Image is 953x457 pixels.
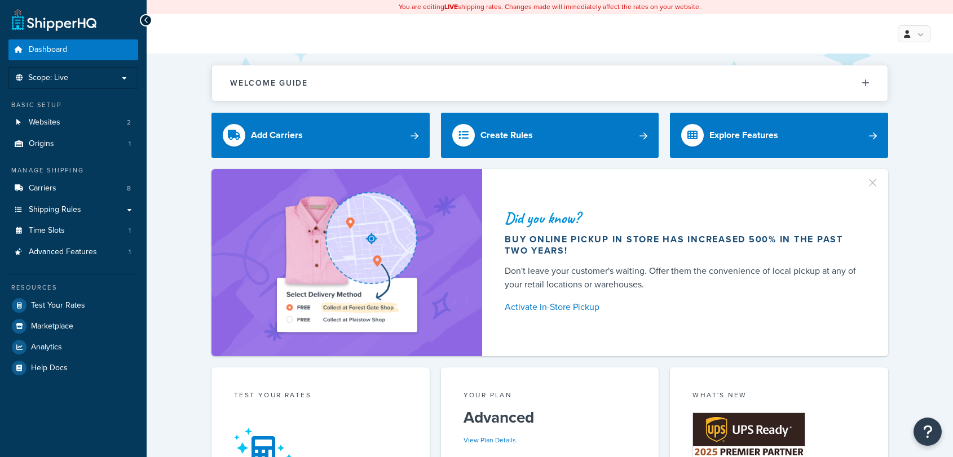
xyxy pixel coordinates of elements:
a: Advanced Features1 [8,242,138,263]
a: Help Docs [8,358,138,378]
button: Open Resource Center [914,418,942,446]
a: Carriers8 [8,178,138,199]
span: 8 [127,184,131,193]
a: Activate In-Store Pickup [505,299,861,315]
div: Resources [8,283,138,292]
div: Don't leave your customer's waiting. Offer them the convenience of local pickup at any of your re... [505,264,861,291]
b: LIVE [444,2,458,12]
a: Create Rules [441,113,659,158]
li: Carriers [8,178,138,199]
div: Buy online pickup in store has increased 500% in the past two years! [505,234,861,256]
span: 1 [129,247,131,257]
span: Dashboard [29,45,67,55]
span: 1 [129,226,131,236]
img: ad-shirt-map-b0359fc47e01cab431d101c4b569394f6a03f54285957d908178d52f29eb9668.png [245,186,449,339]
div: Create Rules [480,127,533,143]
div: Manage Shipping [8,166,138,175]
span: Scope: Live [28,73,68,83]
span: Carriers [29,184,56,193]
span: Help Docs [31,363,68,373]
div: Add Carriers [251,127,303,143]
a: Add Carriers [211,113,430,158]
li: Advanced Features [8,242,138,263]
li: Time Slots [8,220,138,241]
div: Test your rates [234,390,407,403]
h5: Advanced [464,409,637,427]
button: Welcome Guide [212,65,888,101]
a: Explore Features [670,113,888,158]
span: Origins [29,139,54,149]
div: Explore Features [709,127,778,143]
li: Origins [8,134,138,154]
span: Analytics [31,343,62,352]
span: Test Your Rates [31,301,85,310]
a: View Plan Details [464,435,516,445]
a: Analytics [8,337,138,357]
div: Your Plan [464,390,637,403]
li: Websites [8,112,138,133]
a: Shipping Rules [8,199,138,220]
span: Websites [29,118,60,127]
div: Did you know? [505,210,861,226]
div: What's New [692,390,866,403]
span: 1 [129,139,131,149]
a: Dashboard [8,39,138,60]
h2: Welcome Guide [230,79,308,87]
a: Test Your Rates [8,295,138,316]
span: Marketplace [31,322,73,331]
a: Origins1 [8,134,138,154]
span: Shipping Rules [29,205,81,215]
a: Marketplace [8,316,138,336]
span: Advanced Features [29,247,97,257]
a: Time Slots1 [8,220,138,241]
span: Time Slots [29,226,65,236]
div: Basic Setup [8,100,138,110]
span: 2 [127,118,131,127]
a: Websites2 [8,112,138,133]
